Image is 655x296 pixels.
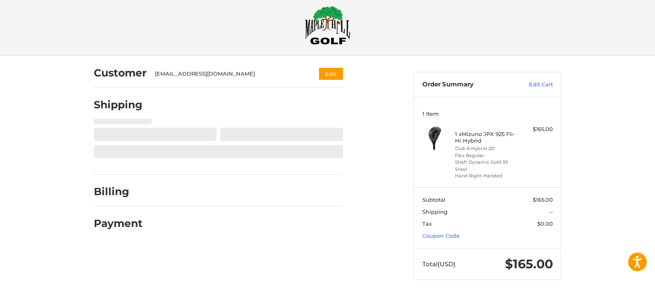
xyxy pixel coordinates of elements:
[94,67,147,79] h2: Customer
[94,185,142,198] h2: Billing
[422,232,460,239] a: Coupon Code
[94,217,143,230] h2: Payment
[505,256,553,272] span: $165.00
[520,125,553,134] div: $165.00
[511,81,553,89] a: Edit Cart
[319,68,343,80] button: Edit
[422,208,448,215] span: Shipping
[94,98,143,111] h2: Shipping
[587,274,655,296] iframe: Google Customer Reviews
[422,196,445,203] span: Subtotal
[422,260,455,268] span: Total (USD)
[455,145,518,152] li: Club 6 Hybrid 25°
[533,196,553,203] span: $165.00
[455,172,518,179] li: Hand Right-Handed
[549,208,553,215] span: --
[422,220,432,227] span: Tax
[422,81,511,89] h3: Order Summary
[455,159,518,172] li: Shaft Dynamic Gold 95 Steel
[537,220,553,227] span: $0.00
[155,70,303,78] div: [EMAIL_ADDRESS][DOMAIN_NAME]
[455,152,518,159] li: Flex Regular
[455,131,518,144] h4: 1 x Mizuno JPX 925 Fli-Hi Hybrid
[422,110,553,117] h3: 1 Item
[305,6,350,45] img: Maple Hill Golf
